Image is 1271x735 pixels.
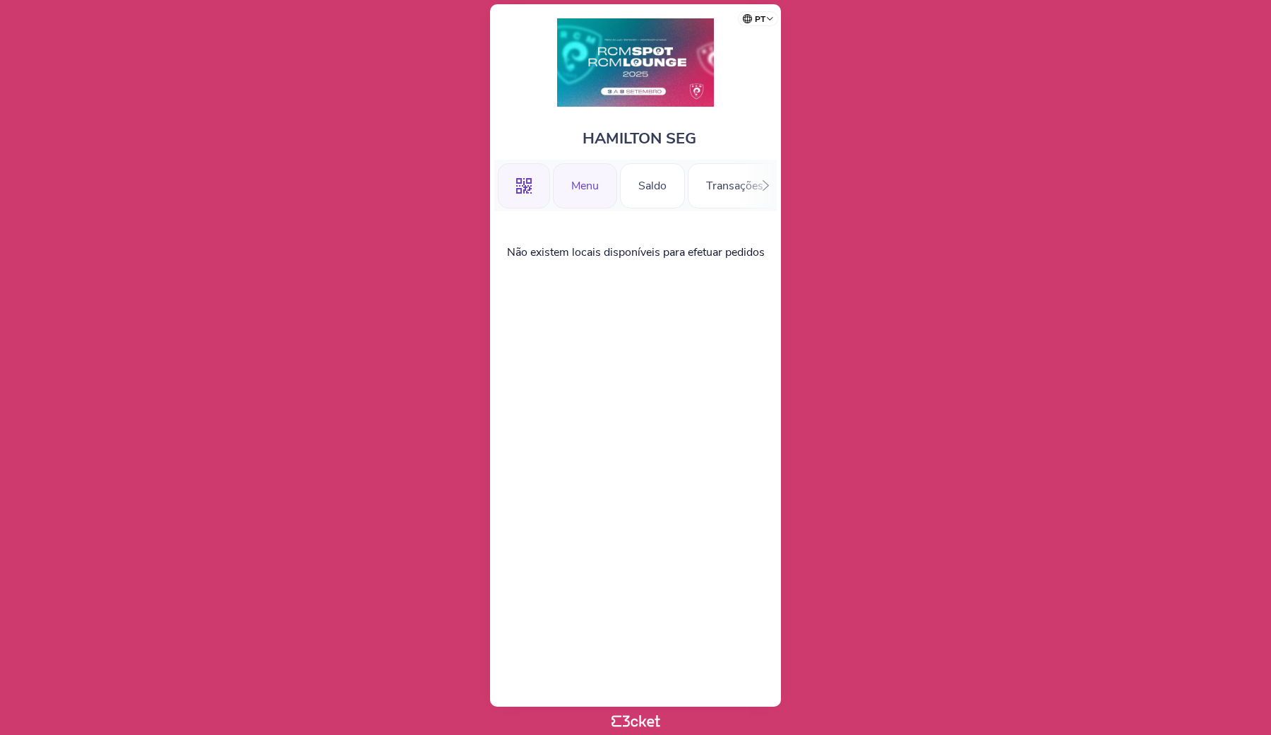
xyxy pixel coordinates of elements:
div: Transações [688,163,782,208]
a: Transações [688,177,782,192]
a: Menu [553,177,617,192]
div: Saldo [620,163,685,208]
div: Menu [553,163,617,208]
a: Saldo [620,177,685,192]
span: HAMILTON SEG [583,128,696,149]
img: RCM Spot 2025 [557,18,714,107]
div: Não existem locais disponíveis para efetuar pedidos [501,225,770,279]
